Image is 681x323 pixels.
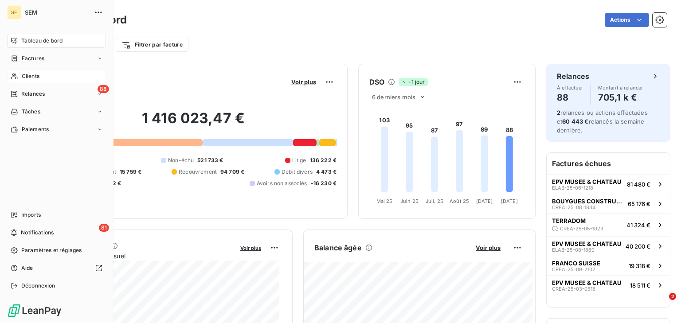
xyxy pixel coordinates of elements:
iframe: Intercom live chat [651,293,672,314]
tspan: [DATE] [476,198,493,204]
span: Tâches [22,108,40,116]
h4: 705,1 k € [598,90,643,105]
span: Débit divers [282,168,313,176]
span: Déconnexion [21,282,55,290]
span: 521 733 € [197,156,223,164]
span: Voir plus [240,245,261,251]
span: 40 200 € [626,243,650,250]
h2: 1 416 023,47 € [50,109,337,136]
span: 2 [669,293,676,300]
span: Tableau de bord [21,37,63,45]
span: Paiements [22,125,49,133]
h6: Relances [557,71,589,82]
button: Voir plus [289,78,319,86]
span: Voir plus [476,244,501,251]
span: Montant à relancer [598,85,643,90]
button: Voir plus [238,244,264,252]
span: 4 473 € [316,168,337,176]
span: Aide [21,264,33,272]
span: Avoirs non associés [257,179,307,187]
span: CREA-25-08-1834 [552,205,595,210]
span: TERRADOM [552,217,586,224]
span: Notifications [21,229,54,237]
span: Clients [22,72,39,80]
span: FRANCO SUISSE [552,260,600,267]
span: Litige [292,156,306,164]
span: 2 [557,109,560,116]
span: Imports [21,211,41,219]
span: Relances [21,90,45,98]
span: Factures [22,54,44,62]
button: TERRADOMCREA-25-05-102341 324 € [547,213,670,236]
div: SE [7,5,21,19]
img: Logo LeanPay [7,304,62,318]
span: 81 [99,224,109,232]
a: Aide [7,261,106,275]
button: FRANCO SUISSECREA-25-09-210219 318 € [547,256,670,275]
span: 60 443 € [562,118,588,125]
span: -16 230 € [311,179,337,187]
span: 41 324 € [626,222,650,229]
span: 65 176 € [628,200,650,207]
span: ELAB-25-08-1860 [552,247,595,253]
span: 19 318 € [629,262,650,269]
button: BOUYGUES CONSTRUCTION IDF GUYANCOURCREA-25-08-183465 176 € [547,194,670,213]
h4: 88 [557,90,583,105]
button: EPV MUSEE & CHATEAUCREA-25-03-051818 511 € [547,275,670,295]
span: relances ou actions effectuées et relancés la semaine dernière. [557,109,648,134]
span: 18 511 € [630,282,650,289]
span: 136 222 € [310,156,337,164]
tspan: [DATE] [501,198,518,204]
span: Paramètres et réglages [21,246,82,254]
tspan: Juin 25 [400,198,419,204]
span: BOUYGUES CONSTRUCTION IDF GUYANCOUR [552,198,624,205]
span: À effectuer [557,85,583,90]
span: 81 480 € [627,181,650,188]
span: 6 derniers mois [372,93,415,101]
button: Voir plus [473,244,503,252]
button: EPV MUSEE & CHATEAUELAB-25-06-121881 480 € [547,174,670,194]
span: Voir plus [291,78,316,86]
span: SEM [25,9,89,16]
span: EPV MUSEE & CHATEAU [552,178,622,185]
span: EPV MUSEE & CHATEAU [552,240,622,247]
tspan: Mai 25 [376,198,393,204]
span: CREA-25-03-0518 [552,286,595,292]
span: 15 759 € [120,168,141,176]
h6: Factures échues [547,153,670,174]
span: Recouvrement [179,168,217,176]
tspan: Août 25 [450,198,469,204]
h6: Balance âgée [314,242,362,253]
span: ELAB-25-06-1218 [552,185,593,191]
span: Non-échu [168,156,194,164]
tspan: Juil. 25 [426,198,443,204]
button: Actions [605,13,649,27]
span: 88 [98,85,109,93]
span: Chiffre d'affaires mensuel [50,251,234,261]
span: 94 709 € [220,168,244,176]
span: -1 jour [399,78,427,86]
span: EPV MUSEE & CHATEAU [552,279,622,286]
span: CREA-25-09-2102 [552,267,595,272]
button: EPV MUSEE & CHATEAUELAB-25-08-186040 200 € [547,236,670,256]
button: Filtrer par facture [116,38,188,52]
h6: DSO [369,77,384,87]
span: CREA-25-05-1023 [560,226,603,231]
